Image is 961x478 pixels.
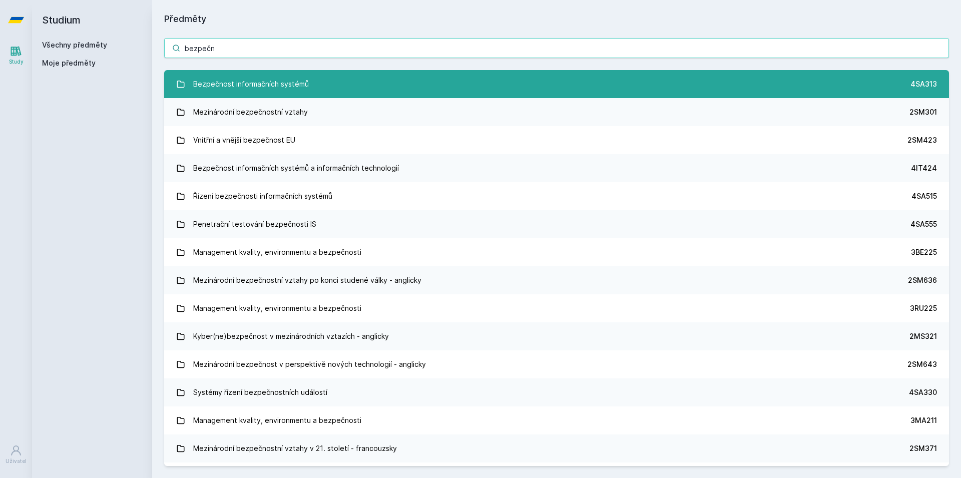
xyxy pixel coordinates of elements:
input: Název nebo ident předmětu… [164,38,949,58]
div: 4IT424 [911,163,937,173]
a: Mezinárodní bezpečnostní vztahy v 21. století - francouzsky 2SM371 [164,434,949,462]
div: Management kvality, environmentu a bezpečnosti [193,242,361,262]
div: Řízení bezpečnosti informačních systémů [193,186,332,206]
div: Kyber(ne)bezpečnost v mezinárodních vztazích - anglicky [193,326,389,346]
div: 3RU225 [910,303,937,313]
div: Management kvality, environmentu a bezpečnosti [193,298,361,318]
a: Mezinárodní bezpečnostní vztahy po konci studené války - anglicky 2SM636 [164,266,949,294]
div: Study [9,58,24,66]
a: Mezinárodní bezpečnost v perspektivě nových technologií - anglicky 2SM643 [164,350,949,378]
div: 4SA515 [911,191,937,201]
a: Kyber(ne)bezpečnost v mezinárodních vztazích - anglicky 2MS321 [164,322,949,350]
div: 2MS321 [909,331,937,341]
div: Systémy řízení bezpečnostních událostí [193,382,327,402]
div: Mezinárodní bezpečnostní vztahy v 21. století - francouzsky [193,438,397,458]
div: 4SA313 [910,79,937,89]
div: 4SA555 [910,219,937,229]
div: Mezinárodní bezpečnost v perspektivě nových technologií - anglicky [193,354,426,374]
a: Bezpečnost informačních systémů a informačních technologií 4IT424 [164,154,949,182]
div: Mezinárodní bezpečnostní vztahy [193,102,308,122]
a: Řízení bezpečnosti informačních systémů 4SA515 [164,182,949,210]
div: 2SM636 [908,275,937,285]
a: Management kvality, environmentu a bezpečnosti 3RU225 [164,294,949,322]
div: 3MA211 [910,415,937,425]
div: 2SM301 [909,107,937,117]
a: Vnitřní a vnější bezpečnost EU 2SM423 [164,126,949,154]
div: Management kvality, environmentu a bezpečnosti [193,410,361,430]
div: Mezinárodní bezpečnostní vztahy po konci studené války - anglicky [193,270,421,290]
a: Bezpečnost informačních systémů 4SA313 [164,70,949,98]
div: Bezpečnost informačních systémů a informačních technologií [193,158,399,178]
div: Penetrační testování bezpečnosti IS [193,214,316,234]
a: Study [2,40,30,71]
a: Uživatel [2,439,30,470]
h1: Předměty [164,12,949,26]
div: 4SA330 [909,387,937,397]
div: 2SM423 [907,135,937,145]
div: Uživatel [6,457,27,465]
div: Vnitřní a vnější bezpečnost EU [193,130,295,150]
a: Všechny předměty [42,41,107,49]
div: 2SM371 [909,443,937,453]
div: 2SM643 [907,359,937,369]
a: Systémy řízení bezpečnostních událostí 4SA330 [164,378,949,406]
a: Mezinárodní bezpečnostní vztahy 2SM301 [164,98,949,126]
a: Management kvality, environmentu a bezpečnosti 3BE225 [164,238,949,266]
a: Management kvality, environmentu a bezpečnosti 3MA211 [164,406,949,434]
div: Bezpečnost informačních systémů [193,74,309,94]
div: 3BE225 [911,247,937,257]
a: Penetrační testování bezpečnosti IS 4SA555 [164,210,949,238]
span: Moje předměty [42,58,96,68]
